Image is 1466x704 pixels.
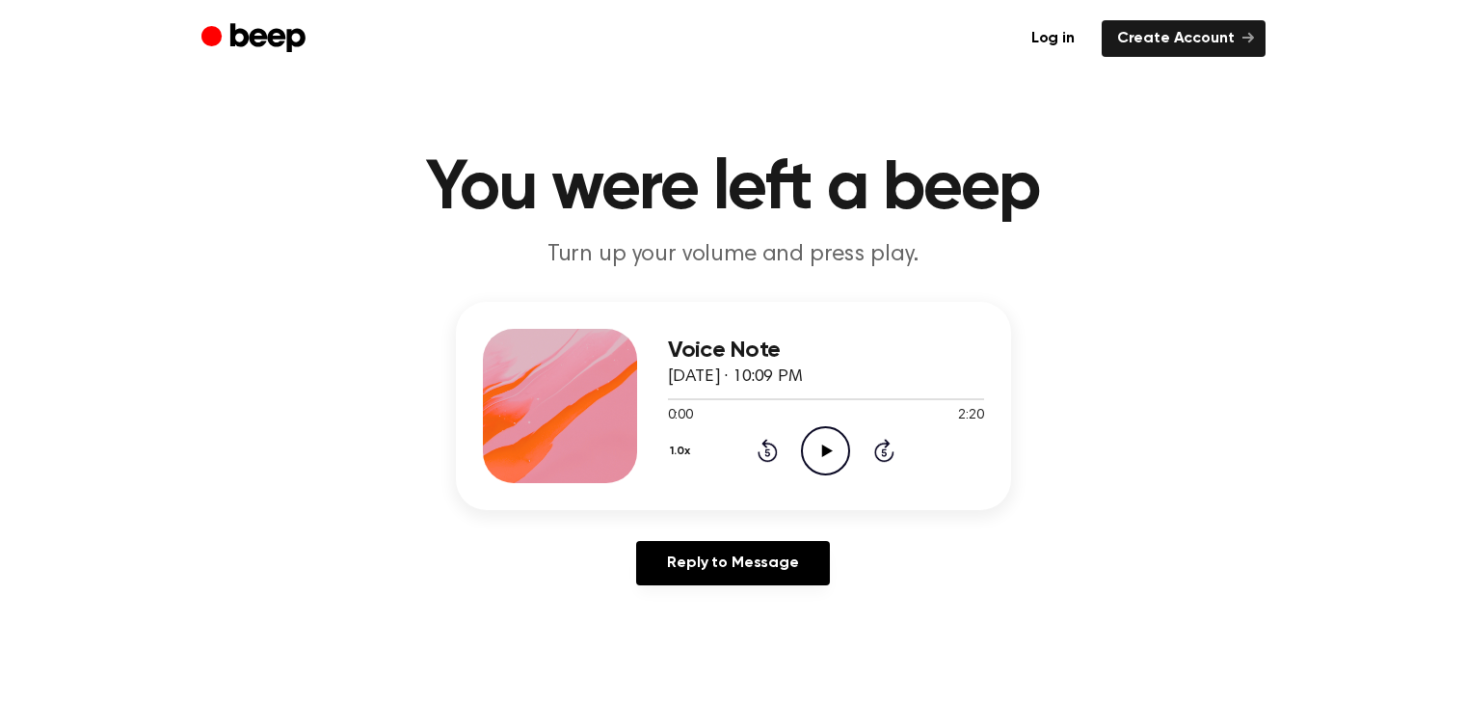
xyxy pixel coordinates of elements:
[201,20,310,58] a: Beep
[1016,20,1090,57] a: Log in
[958,406,983,426] span: 2:20
[668,406,693,426] span: 0:00
[668,435,698,468] button: 1.0x
[363,239,1104,271] p: Turn up your volume and press play.
[636,541,829,585] a: Reply to Message
[668,338,984,364] h3: Voice Note
[1102,20,1266,57] a: Create Account
[240,154,1227,224] h1: You were left a beep
[668,368,803,386] span: [DATE] · 10:09 PM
